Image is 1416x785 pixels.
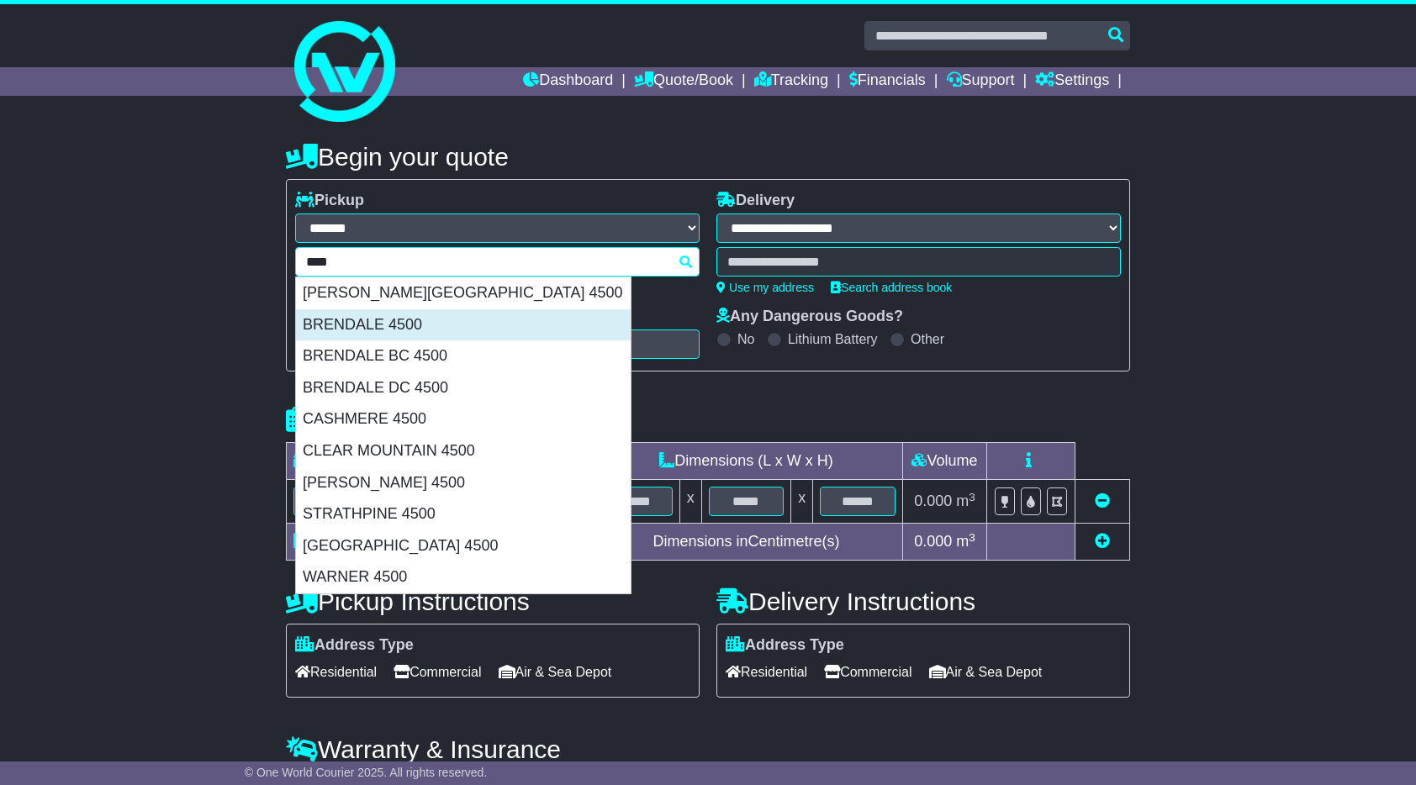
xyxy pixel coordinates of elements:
span: Residential [295,659,377,685]
label: Delivery [716,192,795,210]
td: Dimensions (L x W x H) [589,443,902,480]
h4: Warranty & Insurance [286,735,1130,763]
a: Dashboard [523,67,613,96]
span: 0.000 [914,533,952,550]
div: STRATHPINE 4500 [296,498,631,530]
div: CLEAR MOUNTAIN 4500 [296,435,631,467]
span: © One World Courier 2025. All rights reserved. [245,766,488,779]
a: Settings [1035,67,1109,96]
td: Volume [902,443,986,480]
td: Type [287,443,427,480]
span: Commercial [824,659,911,685]
span: Air & Sea Depot [499,659,612,685]
td: Dimensions in Centimetre(s) [589,524,902,561]
span: Commercial [394,659,481,685]
div: BRENDALE DC 4500 [296,372,631,404]
label: Lithium Battery [788,331,878,347]
td: x [679,480,701,524]
a: Tracking [754,67,828,96]
div: [PERSON_NAME] 4500 [296,467,631,499]
div: BRENDALE BC 4500 [296,340,631,372]
label: Address Type [295,636,414,655]
div: WARNER 4500 [296,561,631,593]
a: Financials [849,67,926,96]
h4: Pickup Instructions [286,587,700,615]
div: CASHMERE 4500 [296,403,631,435]
td: Total [287,524,427,561]
h4: Delivery Instructions [716,587,1130,615]
h4: Package details | [286,406,497,434]
a: Search address book [831,281,952,294]
a: Add new item [1095,533,1110,550]
a: Support [947,67,1015,96]
label: Other [911,331,944,347]
label: Any Dangerous Goods? [716,308,903,326]
span: 0.000 [914,493,952,509]
span: Air & Sea Depot [929,659,1043,685]
label: No [737,331,754,347]
a: Remove this item [1095,493,1110,509]
h4: Begin your quote [286,143,1130,171]
typeahead: Please provide city [295,247,700,277]
div: [PERSON_NAME][GEOGRAPHIC_DATA] 4500 [296,277,631,309]
div: BRENDALE 4500 [296,309,631,341]
sup: 3 [969,491,975,503]
label: Address Type [726,636,844,655]
span: m [956,533,975,550]
sup: 3 [969,531,975,544]
label: Pickup [295,192,364,210]
span: m [956,493,975,509]
span: Residential [726,659,807,685]
div: [GEOGRAPHIC_DATA] 4500 [296,530,631,562]
a: Quote/Book [634,67,733,96]
a: Use my address [716,281,814,294]
td: x [791,480,813,524]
